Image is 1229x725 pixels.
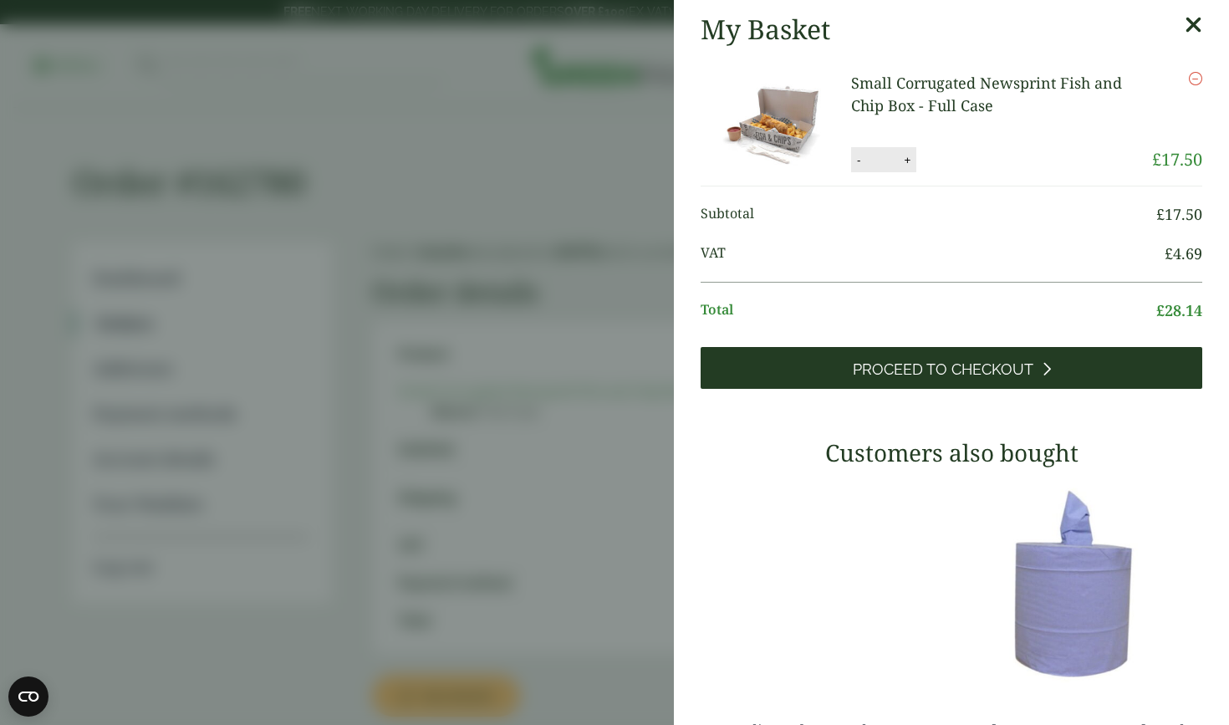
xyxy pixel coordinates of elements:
a: Remove this item [1189,72,1202,85]
h3: Customers also bought [701,439,1202,467]
span: £ [1165,243,1173,263]
span: £ [1156,204,1165,224]
bdi: 28.14 [1156,300,1202,320]
span: £ [1156,300,1165,320]
span: VAT [701,243,1165,265]
span: Subtotal [701,203,1156,226]
a: Proceed to Checkout [701,347,1202,389]
button: - [852,153,865,167]
button: + [899,153,915,167]
img: 3630017-2-Ply-Blue-Centre-Feed-104m [960,479,1202,688]
span: £ [1152,148,1161,171]
h2: My Basket [701,13,830,45]
span: Proceed to Checkout [853,360,1033,379]
bdi: 17.50 [1156,204,1202,224]
bdi: 17.50 [1152,148,1202,171]
a: Small Corrugated Newsprint Fish and Chip Box - Full Case [851,73,1122,115]
bdi: 4.69 [1165,243,1202,263]
button: Open CMP widget [8,676,48,717]
span: Total [701,299,1156,322]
